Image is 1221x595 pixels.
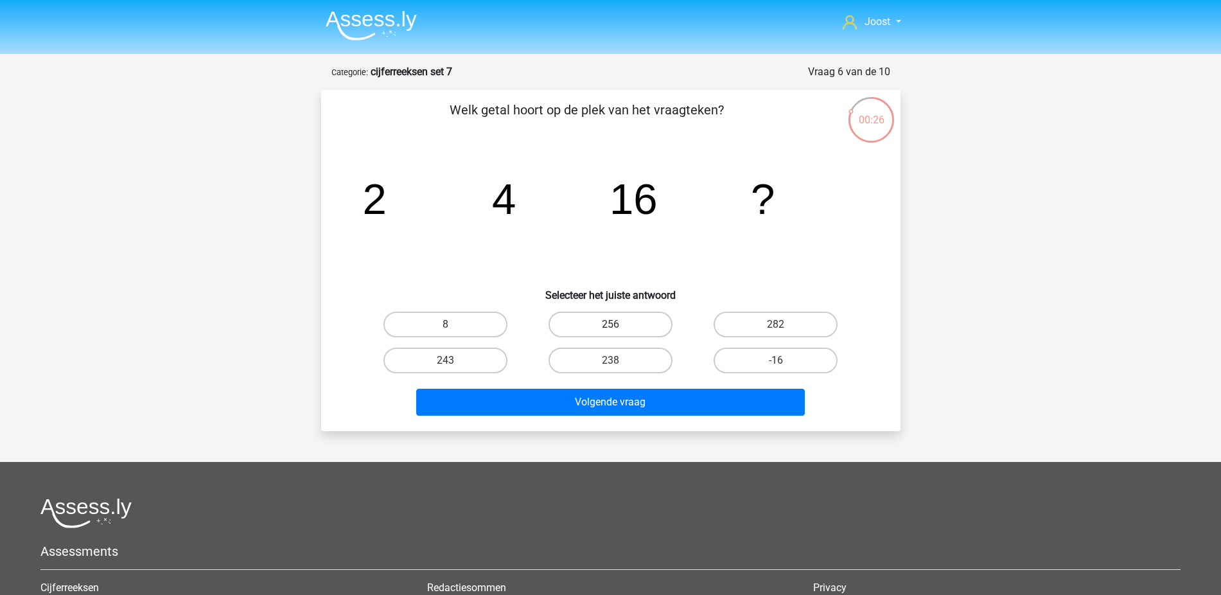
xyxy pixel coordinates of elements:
[609,175,657,223] tspan: 16
[865,15,890,28] span: Joost
[40,498,132,528] img: Assessly logo
[362,175,386,223] tspan: 2
[342,279,880,301] h6: Selecteer het juiste antwoord
[838,14,906,30] a: Joost
[383,348,507,373] label: 243
[326,10,417,40] img: Assessly
[40,582,99,594] a: Cijferreeksen
[847,96,895,128] div: 00:26
[427,582,506,594] a: Redactiesommen
[383,312,507,337] label: 8
[751,175,775,223] tspan: ?
[331,67,368,77] small: Categorie:
[549,348,672,373] label: 238
[549,312,672,337] label: 256
[40,544,1181,559] h5: Assessments
[808,64,890,80] div: Vraag 6 van de 10
[342,100,832,139] p: Welk getal hoort op de plek van het vraagteken?
[813,582,847,594] a: Privacy
[714,312,838,337] label: 282
[371,66,452,78] strong: cijferreeksen set 7
[492,175,516,223] tspan: 4
[416,389,805,416] button: Volgende vraag
[714,348,838,373] label: -16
